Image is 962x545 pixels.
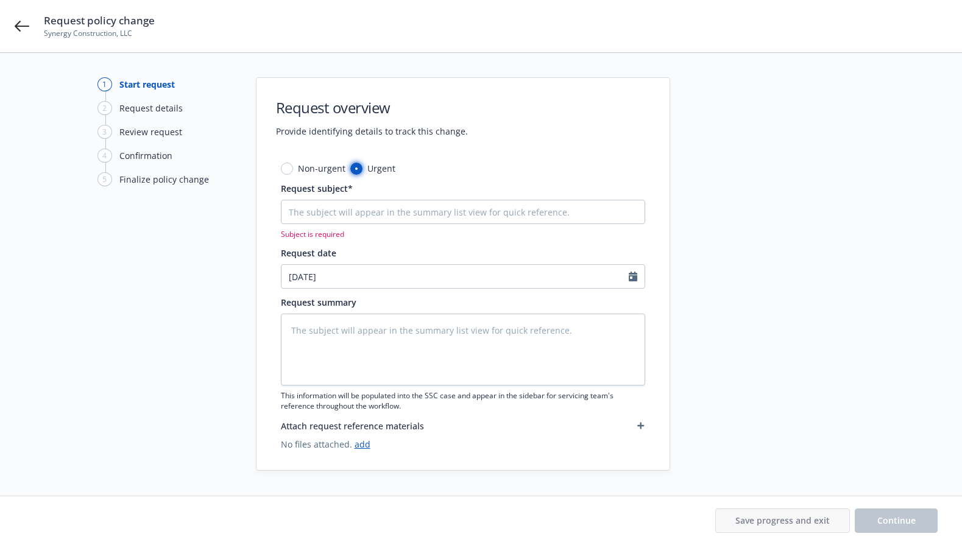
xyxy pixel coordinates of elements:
[97,172,112,186] div: 5
[119,125,182,138] div: Review request
[735,515,830,526] span: Save progress and exit
[276,125,468,138] span: Provide identifying details to track this change.
[281,183,353,194] span: Request subject*
[281,163,293,175] input: Non-urgent
[350,163,363,175] input: Urgent
[877,515,916,526] span: Continue
[97,149,112,163] div: 4
[355,438,370,450] a: add
[281,390,645,411] span: This information will be populated into the SSC case and appear in the sidebar for servicing team...
[119,173,209,186] div: Finalize policy change
[281,420,424,432] span: Attach request reference materials
[281,265,629,288] input: MM/DD/YYYY
[715,508,850,533] button: Save progress and exit
[281,229,645,239] span: Subject is required
[281,247,336,259] span: Request date
[281,297,356,308] span: Request summary
[367,162,395,175] span: Urgent
[855,508,938,533] button: Continue
[97,77,112,91] div: 1
[281,200,645,224] input: The subject will appear in the summary list view for quick reference.
[97,125,112,139] div: 3
[629,272,637,281] svg: Calendar
[276,97,468,118] h1: Request overview
[44,13,155,28] span: Request policy change
[119,102,183,114] div: Request details
[97,101,112,115] div: 2
[44,28,155,39] span: Synergy Construction, LLC
[281,438,645,451] span: No files attached.
[119,78,175,91] div: Start request
[298,162,345,175] span: Non-urgent
[119,149,172,162] div: Confirmation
